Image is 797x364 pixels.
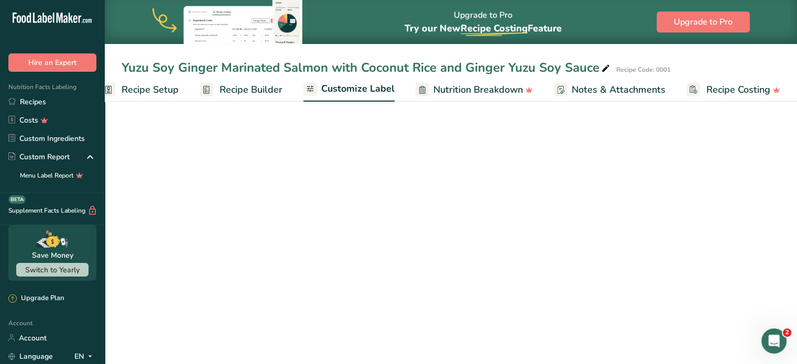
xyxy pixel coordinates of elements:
a: Recipe Builder [200,78,282,102]
div: Custom Report [8,151,70,162]
a: Recipe Costing [686,78,780,102]
div: EN [74,350,96,362]
div: Yuzu Soy Ginger Marinated Salmon with Coconut Rice and Ginger Yuzu Soy Sauce [122,58,612,77]
a: Notes & Attachments [554,78,665,102]
div: BETA [8,195,26,204]
button: Upgrade to Pro [657,12,750,32]
a: Recipe Setup [102,78,179,102]
span: 2 [783,328,791,337]
div: Save Money [32,250,73,261]
span: Customize Label [321,82,395,96]
span: Try our New Feature [405,22,562,35]
div: Recipe Code: 0001 [616,65,671,74]
span: Recipe Costing [706,83,770,97]
iframe: Intercom live chat [761,328,787,354]
span: Recipe Setup [122,83,179,97]
button: Switch to Yearly [16,263,89,277]
span: Upgrade to Pro [674,16,733,28]
a: Customize Label [303,77,395,102]
a: Nutrition Breakdown [416,78,533,102]
button: Hire an Expert [8,53,96,72]
div: Upgrade to Pro [405,1,562,44]
div: Upgrade Plan [8,293,64,304]
span: Notes & Attachments [572,83,665,97]
span: Recipe Costing [461,22,528,35]
span: Nutrition Breakdown [433,83,523,97]
span: Switch to Yearly [25,265,80,275]
span: Recipe Builder [220,83,282,97]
